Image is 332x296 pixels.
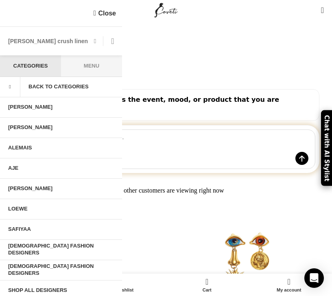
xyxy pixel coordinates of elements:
span: 0 [321,4,328,10]
span: Cart [170,287,244,293]
a: Site logo [153,6,180,13]
a: Menu [61,55,122,77]
a: 0 [317,2,328,18]
h1: Search results: “[PERSON_NAME] crush linen” – Page 2 [6,27,326,62]
a: Wishlist [84,276,166,294]
div: Open Intercom Messenger [304,268,324,288]
span: 0 [206,276,212,282]
a: Back to Categories [20,77,122,97]
h2: What other customers are viewing right now [6,186,326,195]
div: My Wishlist [309,2,317,18]
div: My wishlist [84,276,166,294]
a: 0 Cart [166,276,248,294]
div: My cart [166,276,248,294]
a: My account [248,276,330,294]
span: Wishlist [88,287,162,293]
span: My account [252,287,326,293]
a: Close [94,8,116,18]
